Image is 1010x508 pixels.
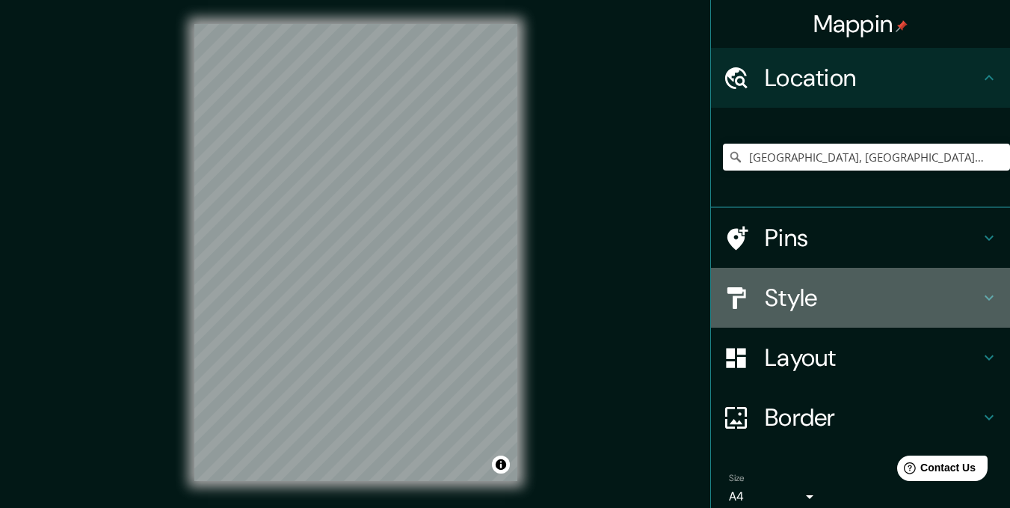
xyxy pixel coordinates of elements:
[765,343,980,373] h4: Layout
[492,456,510,474] button: Toggle attribution
[723,144,1010,171] input: Pick your city or area
[711,48,1010,108] div: Location
[194,24,517,481] canvas: Map
[765,403,980,432] h4: Border
[711,268,1010,328] div: Style
[765,223,980,253] h4: Pins
[711,208,1010,268] div: Pins
[877,450,994,492] iframe: Help widget launcher
[729,472,745,485] label: Size
[765,63,980,93] h4: Location
[711,328,1010,388] div: Layout
[813,9,908,39] h4: Mappin
[711,388,1010,447] div: Border
[765,283,980,313] h4: Style
[896,20,908,32] img: pin-icon.png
